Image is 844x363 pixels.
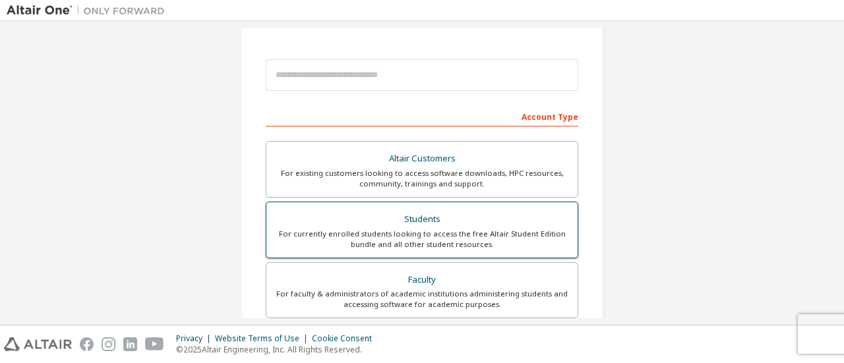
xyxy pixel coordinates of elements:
div: Altair Customers [274,150,570,168]
div: For faculty & administrators of academic institutions administering students and accessing softwa... [274,289,570,310]
img: instagram.svg [102,337,115,351]
img: linkedin.svg [123,337,137,351]
div: For currently enrolled students looking to access the free Altair Student Edition bundle and all ... [274,229,570,250]
p: © 2025 Altair Engineering, Inc. All Rights Reserved. [176,344,380,355]
div: Website Terms of Use [215,333,312,344]
img: youtube.svg [145,337,164,351]
div: Cookie Consent [312,333,380,344]
div: Privacy [176,333,215,344]
div: Account Type [266,105,578,126]
img: Altair One [7,4,171,17]
div: Students [274,210,570,229]
img: altair_logo.svg [4,337,72,351]
div: For existing customers looking to access software downloads, HPC resources, community, trainings ... [274,168,570,189]
img: facebook.svg [80,337,94,351]
div: Faculty [274,271,570,289]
